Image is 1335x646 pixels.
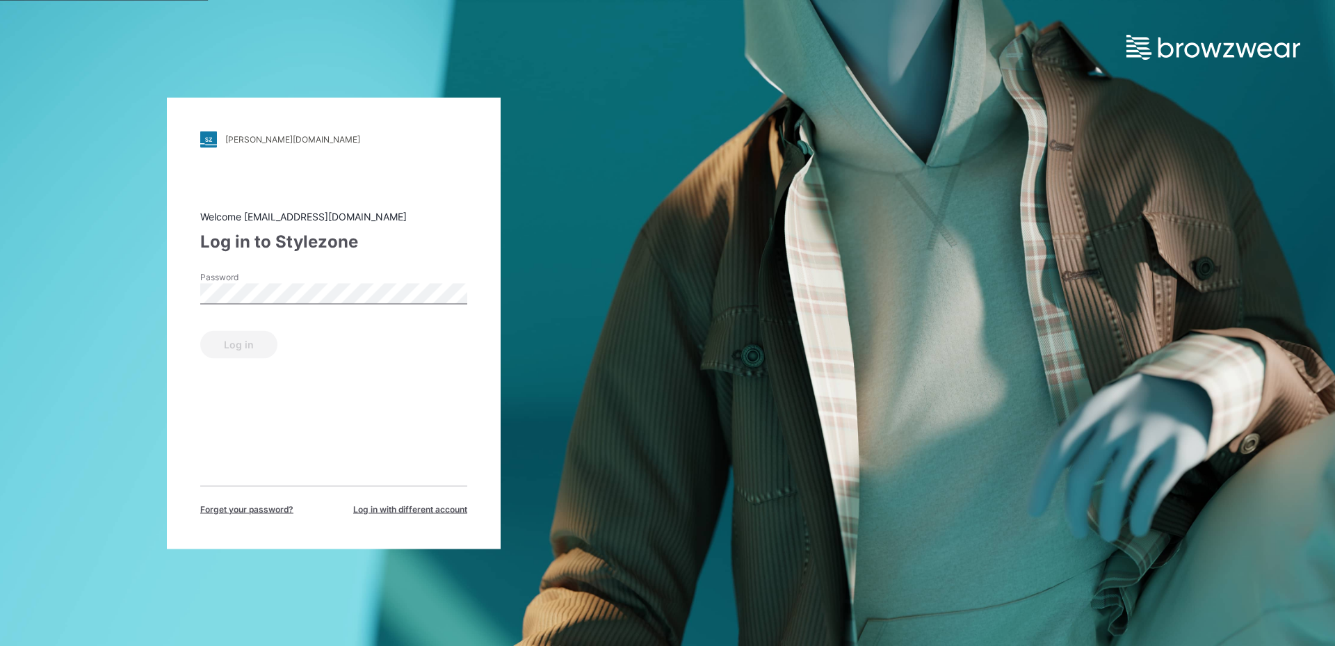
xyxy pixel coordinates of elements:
div: Log in to Stylezone [200,229,467,254]
div: [PERSON_NAME][DOMAIN_NAME] [225,134,360,145]
span: Forget your password? [200,503,293,515]
label: Password [200,270,298,283]
div: Welcome [EMAIL_ADDRESS][DOMAIN_NAME] [200,209,467,223]
span: Log in with different account [353,503,467,515]
a: [PERSON_NAME][DOMAIN_NAME] [200,131,467,147]
img: stylezone-logo.562084cfcfab977791bfbf7441f1a819.svg [200,131,217,147]
img: browzwear-logo.e42bd6dac1945053ebaf764b6aa21510.svg [1126,35,1300,60]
